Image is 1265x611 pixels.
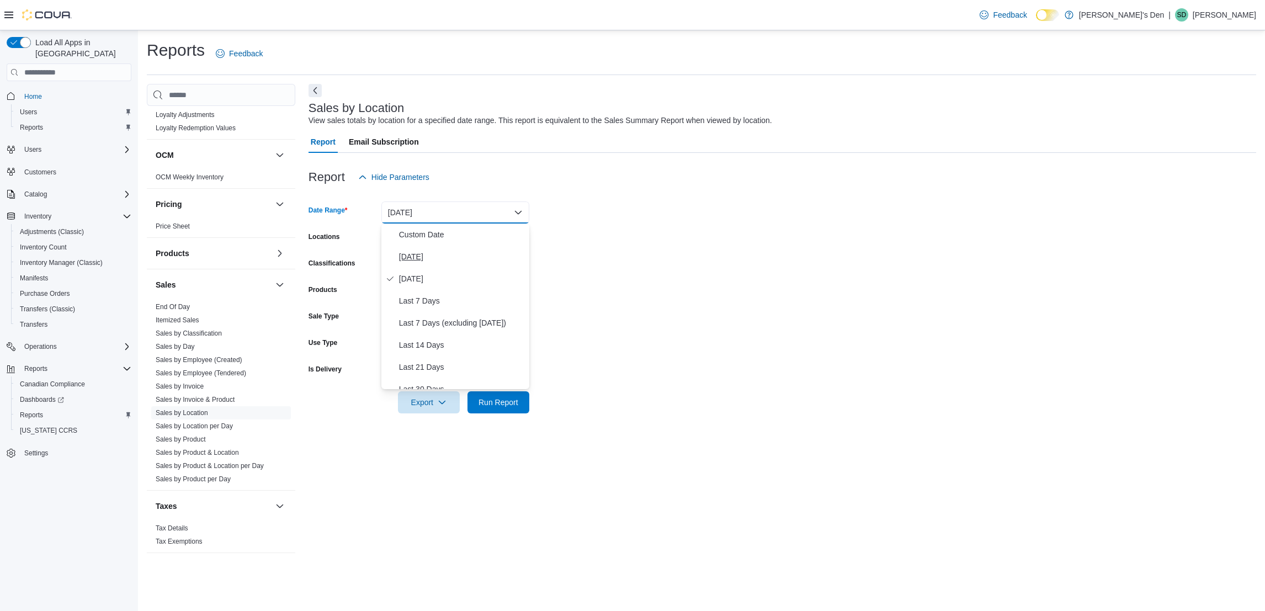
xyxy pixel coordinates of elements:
[309,285,337,294] label: Products
[20,188,131,201] span: Catalog
[1079,8,1164,22] p: [PERSON_NAME]'s Den
[11,255,136,270] button: Inventory Manager (Classic)
[309,84,322,97] button: Next
[156,330,222,337] a: Sales by Classification
[156,279,271,290] button: Sales
[309,115,772,126] div: View sales totals by location for a specified date range. This report is equivalent to the Sales ...
[156,222,190,231] span: Price Sheet
[15,302,131,316] span: Transfers (Classic)
[156,524,188,532] a: Tax Details
[399,294,525,307] span: Last 7 Days
[156,396,235,403] a: Sales by Invoice & Product
[15,256,131,269] span: Inventory Manager (Classic)
[156,343,195,350] a: Sales by Day
[399,382,525,396] span: Last 30 Days
[1036,9,1059,21] input: Dark Mode
[24,449,48,458] span: Settings
[156,150,271,161] button: OCM
[229,48,263,59] span: Feedback
[156,173,224,181] a: OCM Weekly Inventory
[15,272,52,285] a: Manifests
[156,111,215,119] a: Loyalty Adjustments
[2,209,136,224] button: Inventory
[20,289,70,298] span: Purchase Orders
[156,461,264,470] span: Sales by Product & Location per Day
[156,408,208,417] span: Sales by Location
[20,210,56,223] button: Inventory
[309,259,355,268] label: Classifications
[20,243,67,252] span: Inventory Count
[273,148,286,162] button: OCM
[20,123,43,132] span: Reports
[147,220,295,237] div: Pricing
[20,362,131,375] span: Reports
[20,90,46,103] a: Home
[309,365,342,374] label: Is Delivery
[156,124,236,132] span: Loyalty Redemption Values
[15,408,131,422] span: Reports
[479,397,518,408] span: Run Report
[156,199,271,210] button: Pricing
[156,355,242,364] span: Sales by Employee (Created)
[11,423,136,438] button: [US_STATE] CCRS
[2,164,136,180] button: Customers
[309,232,340,241] label: Locations
[11,376,136,392] button: Canadian Compliance
[7,83,131,490] nav: Complex example
[11,317,136,332] button: Transfers
[156,222,190,230] a: Price Sheet
[1168,8,1171,22] p: |
[156,462,264,470] a: Sales by Product & Location per Day
[156,435,206,443] a: Sales by Product
[20,210,131,223] span: Inventory
[156,501,271,512] button: Taxes
[20,188,51,201] button: Catalog
[147,300,295,490] div: Sales
[24,364,47,373] span: Reports
[31,37,131,59] span: Load All Apps in [GEOGRAPHIC_DATA]
[2,187,136,202] button: Catalog
[15,225,88,238] a: Adjustments (Classic)
[20,320,47,329] span: Transfers
[20,340,61,353] button: Operations
[156,538,203,545] a: Tax Exemptions
[2,88,136,104] button: Home
[156,382,204,391] span: Sales by Invoice
[15,287,131,300] span: Purchase Orders
[24,212,51,221] span: Inventory
[15,105,41,119] a: Users
[211,42,267,65] a: Feedback
[156,395,235,404] span: Sales by Invoice & Product
[15,105,131,119] span: Users
[156,342,195,351] span: Sales by Day
[156,449,239,456] a: Sales by Product & Location
[20,380,85,389] span: Canadian Compliance
[20,446,131,460] span: Settings
[11,301,136,317] button: Transfers (Classic)
[381,224,529,389] div: Select listbox
[11,407,136,423] button: Reports
[20,362,52,375] button: Reports
[20,143,46,156] button: Users
[15,256,107,269] a: Inventory Manager (Classic)
[156,422,233,430] a: Sales by Location per Day
[311,131,336,153] span: Report
[399,272,525,285] span: [DATE]
[156,173,224,182] span: OCM Weekly Inventory
[15,241,131,254] span: Inventory Count
[22,9,72,20] img: Cova
[399,338,525,352] span: Last 14 Days
[309,171,345,184] h3: Report
[1177,8,1187,22] span: SD
[156,303,190,311] a: End Of Day
[15,241,71,254] a: Inventory Count
[273,278,286,291] button: Sales
[156,475,231,483] a: Sales by Product per Day
[156,369,246,377] a: Sales by Employee (Tendered)
[156,110,215,119] span: Loyalty Adjustments
[11,286,136,301] button: Purchase Orders
[11,240,136,255] button: Inventory Count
